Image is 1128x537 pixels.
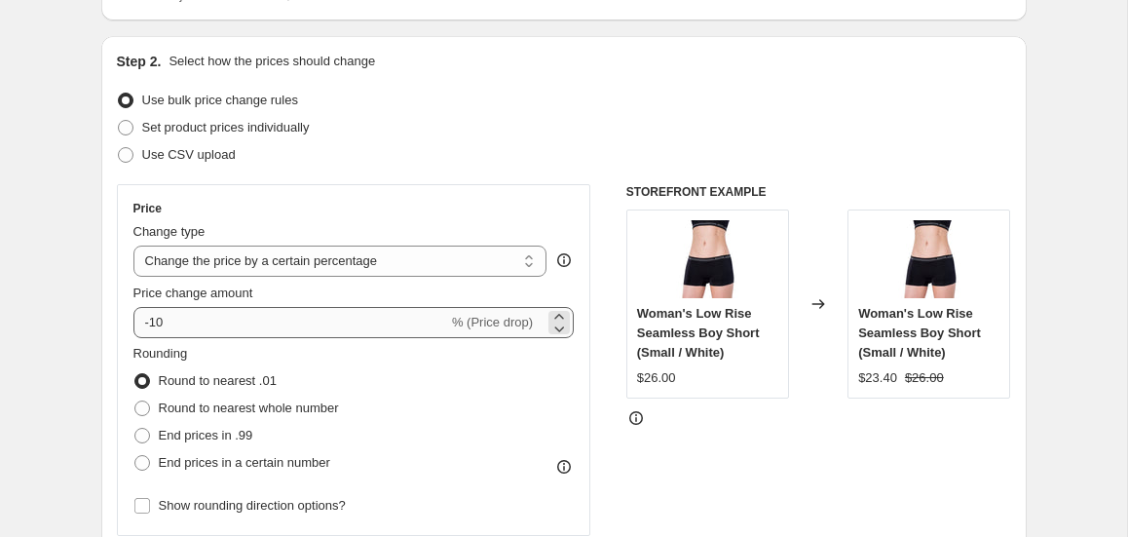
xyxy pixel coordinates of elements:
span: Use bulk price change rules [142,93,298,107]
span: Woman's Low Rise Seamless Boy Short (Small / White) [637,306,760,360]
p: Select how the prices should change [169,52,375,71]
span: Woman's Low Rise Seamless Boy Short (Small / White) [858,306,981,360]
img: ELS816-552_B_F_3000x3000_4e0f2f38-bbf5-4451-b713-cd45470bdff3-sw_80x.webp [668,220,746,298]
span: Use CSV upload [142,147,236,162]
input: -15 [133,307,448,338]
div: $26.00 [637,368,676,388]
span: % (Price drop) [452,315,533,329]
span: End prices in .99 [159,428,253,442]
h3: Price [133,201,162,216]
strike: $26.00 [905,368,944,388]
span: Change type [133,224,206,239]
span: Rounding [133,346,188,361]
div: $23.40 [858,368,897,388]
div: help [554,250,574,270]
span: Round to nearest whole number [159,401,339,415]
span: Round to nearest .01 [159,373,277,388]
h2: Step 2. [117,52,162,71]
h6: STOREFRONT EXAMPLE [626,184,1011,200]
span: Set product prices individually [142,120,310,134]
span: Show rounding direction options? [159,498,346,513]
span: Price change amount [133,286,253,300]
span: End prices in a certain number [159,455,330,470]
img: ELS816-552_B_F_3000x3000_4e0f2f38-bbf5-4451-b713-cd45470bdff3-sw_80x.webp [890,220,968,298]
